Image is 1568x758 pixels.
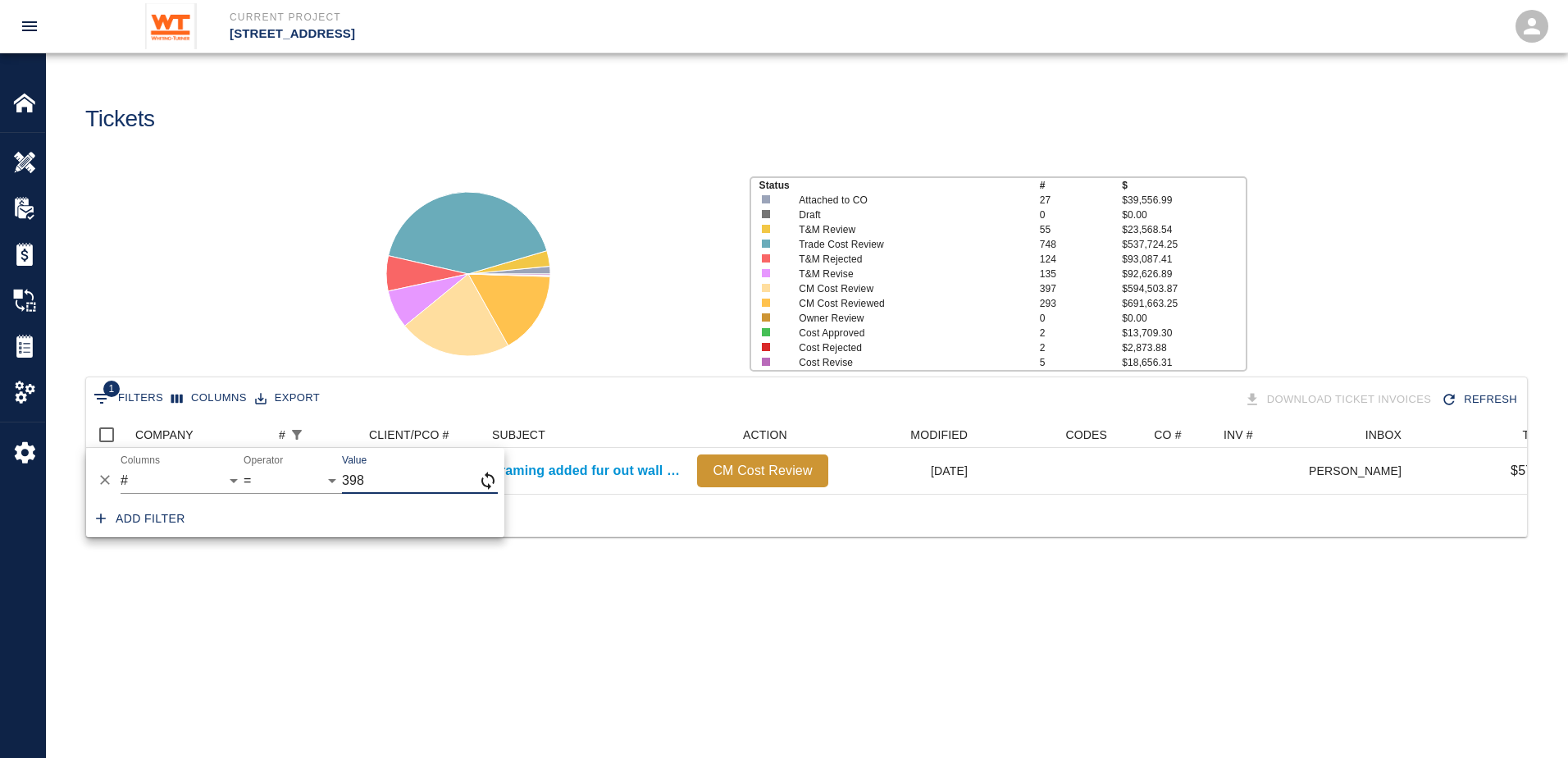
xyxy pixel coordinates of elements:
label: Operator [244,454,283,468]
p: Attached to CO [799,193,1015,208]
div: SUBJECT [492,422,545,448]
p: $576.00 [1511,461,1559,481]
p: [STREET_ADDRESS] [230,25,873,43]
button: Delete [93,468,117,492]
p: 135 [1040,267,1123,281]
div: 1 active filter [285,423,308,446]
a: Framing added fur out wall in room B1014 on B1. [492,461,681,481]
p: Cost Rejected [799,340,1015,355]
p: 397 [1040,281,1123,296]
div: TOTAL [1410,422,1567,448]
p: T&M Revise [799,267,1015,281]
button: Add filter [89,504,192,534]
p: Cost Approved [799,326,1015,340]
div: Tickets download in groups of 15 [1241,386,1438,414]
div: INV # [1215,422,1310,448]
div: INV # [1224,422,1253,448]
div: TOTAL [1522,422,1559,448]
h1: Tickets [85,106,155,133]
p: T&M Rejected [799,252,1015,267]
p: 2 [1040,326,1123,340]
div: COMPANY [135,422,194,448]
label: Columns [121,454,160,468]
p: $13,709.30 [1122,326,1246,340]
p: Cost Revise [799,355,1015,370]
p: $0.00 [1122,311,1246,326]
p: Trade Cost Review [799,237,1015,252]
div: CO # [1154,422,1181,448]
p: $0.00 [1122,208,1246,222]
span: 1 [103,381,120,397]
p: Status [759,178,1040,193]
p: 2 [1040,340,1123,355]
p: 124 [1040,252,1123,267]
p: CM Cost Review [799,281,1015,296]
div: CODES [976,422,1115,448]
div: CLIENT/PCO # [361,422,484,448]
p: 27 [1040,193,1123,208]
p: $39,556.99 [1122,193,1246,208]
button: open drawer [10,7,49,46]
div: CODES [1065,422,1107,448]
p: $537,724.25 [1122,237,1246,252]
p: 748 [1040,237,1123,252]
p: $92,626.89 [1122,267,1246,281]
img: Whiting-Turner [145,3,197,49]
label: Value [342,454,367,468]
p: Current Project [230,10,873,25]
div: ACTION [689,422,836,448]
iframe: Chat Widget [1295,581,1568,758]
div: MODIFIED [836,422,976,448]
p: $18,656.31 [1122,355,1246,370]
p: $23,568.54 [1122,222,1246,237]
p: T&M Review [799,222,1015,237]
div: INBOX [1310,422,1410,448]
button: Select columns [167,386,251,411]
p: Draft [799,208,1015,222]
button: Show filters [285,423,308,446]
p: $ [1122,178,1246,193]
div: [DATE] [836,448,976,494]
div: INBOX [1365,422,1402,448]
p: 0 [1040,311,1123,326]
div: CO # [1115,422,1215,448]
p: CM Cost Reviewed [799,296,1015,311]
div: SUBJECT [484,422,689,448]
button: Export [251,386,324,411]
p: 5 [1040,355,1123,370]
div: [PERSON_NAME] [1310,448,1410,494]
p: 55 [1040,222,1123,237]
p: $691,663.25 [1122,296,1246,311]
p: # [1040,178,1123,193]
p: $2,873.88 [1122,340,1246,355]
div: ACTION [743,422,787,448]
button: Refresh [1438,386,1524,414]
p: 0 [1040,208,1123,222]
div: # [279,422,285,448]
div: COMPANY [127,422,271,448]
p: CM Cost Review [704,461,822,481]
input: Filter value [342,468,478,494]
button: Show filters [89,386,167,412]
div: CLIENT/PCO # [369,422,449,448]
div: MODIFIED [910,422,968,448]
div: # [271,422,361,448]
div: Refresh the list [1438,386,1524,414]
button: Sort [308,423,331,446]
p: $594,503.87 [1122,281,1246,296]
p: Owner Review [799,311,1015,326]
p: 293 [1040,296,1123,311]
p: $93,087.41 [1122,252,1246,267]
